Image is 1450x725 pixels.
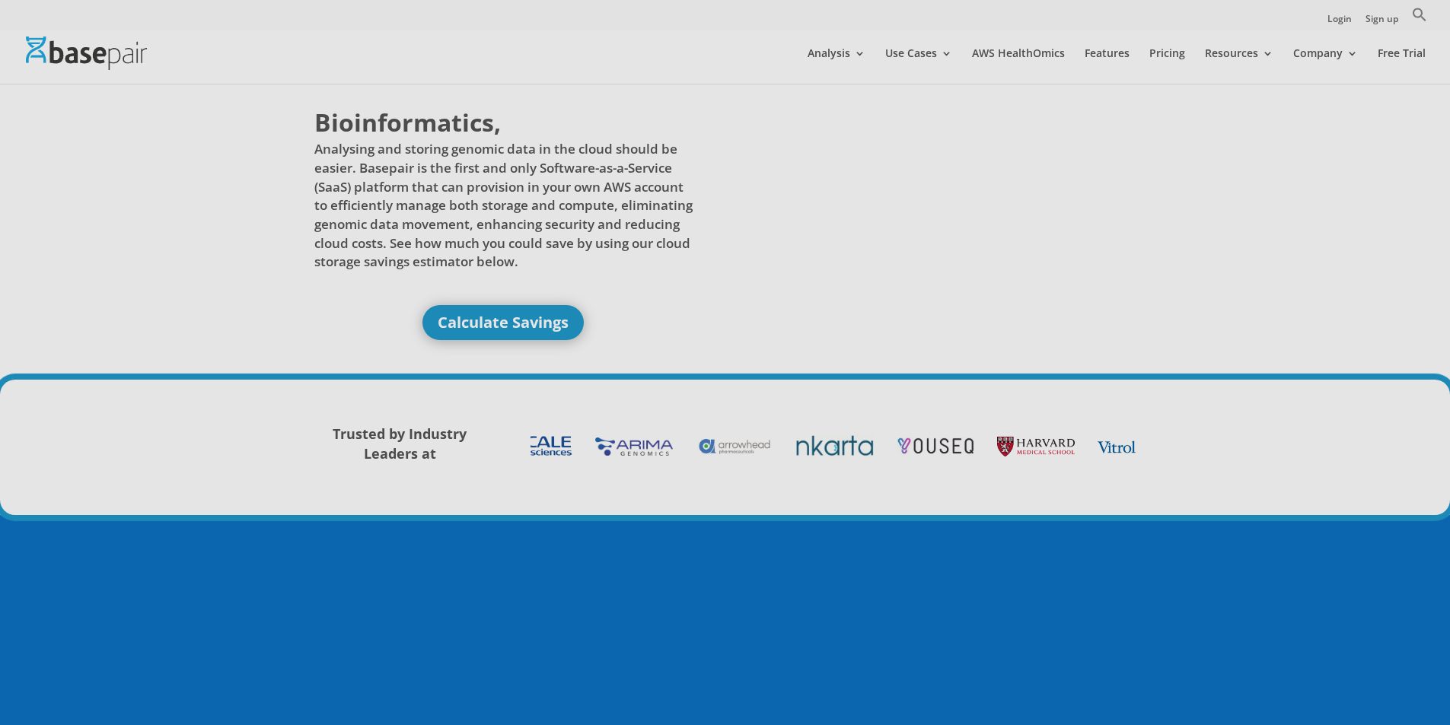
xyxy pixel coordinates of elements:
[1412,7,1427,22] svg: Search
[333,425,467,463] strong: Trusted by Industry Leaders at
[1149,48,1185,84] a: Pricing
[885,48,952,84] a: Use Cases
[1327,14,1352,30] a: Login
[737,105,1116,318] iframe: Basepair - NGS Analysis Simplified
[1205,48,1273,84] a: Resources
[1378,48,1426,84] a: Free Trial
[1366,14,1398,30] a: Sign up
[808,48,865,84] a: Analysis
[314,105,501,140] span: Bioinformatics,
[26,37,147,69] img: Basepair
[1412,7,1427,30] a: Search Icon Link
[422,305,584,340] a: Calculate Savings
[1085,48,1130,84] a: Features
[1293,48,1358,84] a: Company
[314,140,693,271] span: Analysing and storing genomic data in the cloud should be easier. Basepair is the first and only ...
[972,48,1065,84] a: AWS HealthOmics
